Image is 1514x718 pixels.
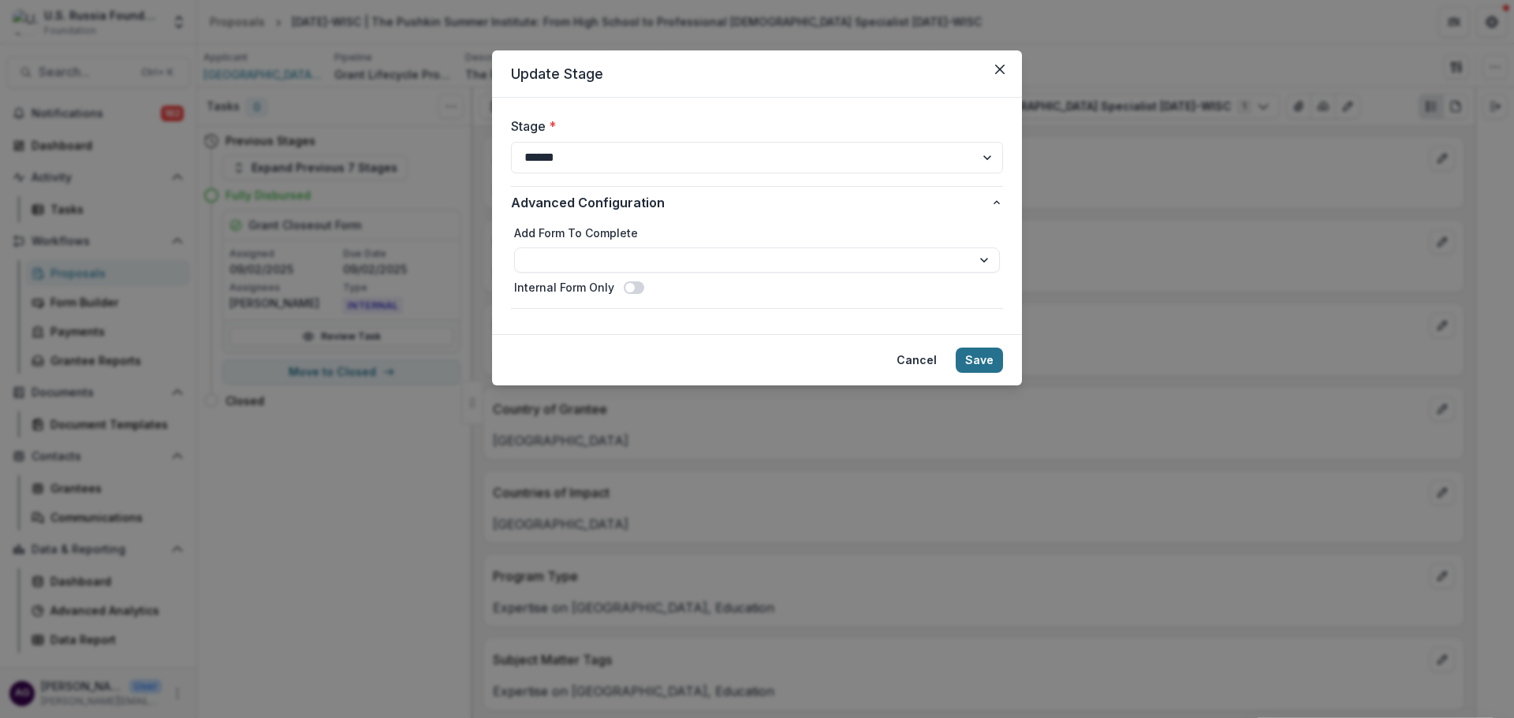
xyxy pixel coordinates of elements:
[987,57,1012,82] button: Close
[511,117,994,136] label: Stage
[887,348,946,373] button: Cancel
[514,225,1000,241] label: Add Form To Complete
[492,50,1022,98] header: Update Stage
[511,187,1003,218] button: Advanced Configuration
[514,279,614,296] label: Internal Form Only
[511,193,990,212] span: Advanced Configuration
[511,218,1003,308] div: Advanced Configuration
[956,348,1003,373] button: Save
